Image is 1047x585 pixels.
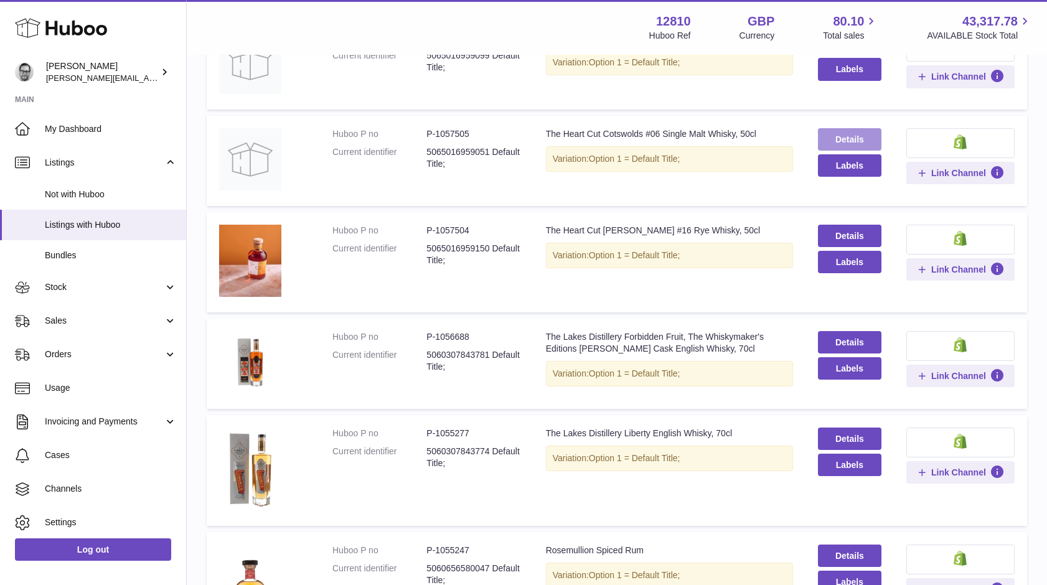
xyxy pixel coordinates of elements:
[45,315,164,327] span: Sales
[45,157,164,169] span: Listings
[219,32,281,94] img: The Heart Cut White Peak Wire Works #10 Whisky, 50cl
[818,128,881,151] a: Details
[954,434,967,449] img: shopify-small.png
[931,370,986,381] span: Link Channel
[906,65,1015,88] button: Link Channel
[931,264,986,275] span: Link Channel
[20,20,30,30] img: logo_orange.svg
[954,134,967,149] img: shopify-small.png
[332,331,426,343] dt: Huboo P no
[748,13,774,30] strong: GBP
[656,13,691,30] strong: 12810
[426,225,520,236] dd: P-1057504
[546,50,793,75] div: Variation:
[15,63,34,82] img: alex@digidistiller.com
[823,13,878,42] a: 80.10 Total sales
[818,58,881,80] button: Labels
[954,337,967,352] img: shopify-small.png
[426,446,520,469] dd: 5060307843774 Default Title;
[927,13,1032,42] a: 43,317.78 AVAILABLE Stock Total
[426,128,520,140] dd: P-1057505
[739,30,775,42] div: Currency
[589,453,680,463] span: Option 1 = Default Title;
[589,368,680,378] span: Option 1 = Default Title;
[45,449,177,461] span: Cases
[138,80,210,88] div: Keywords by Traffic
[332,428,426,439] dt: Huboo P no
[332,146,426,170] dt: Current identifier
[426,243,520,266] dd: 5065016959150 Default Title;
[823,30,878,42] span: Total sales
[649,30,691,42] div: Huboo Ref
[35,20,61,30] div: v 4.0.25
[589,570,680,580] span: Option 1 = Default Title;
[124,78,134,88] img: tab_keywords_by_traffic_grey.svg
[332,243,426,266] dt: Current identifier
[589,57,680,67] span: Option 1 = Default Title;
[546,428,793,439] div: The Lakes Distillery Liberty English Whisky, 70cl
[426,349,520,373] dd: 5060307843781 Default Title;
[46,73,250,83] span: [PERSON_NAME][EMAIL_ADDRESS][DOMAIN_NAME]
[332,446,426,469] dt: Current identifier
[906,162,1015,184] button: Link Channel
[818,428,881,450] a: Details
[906,258,1015,281] button: Link Channel
[45,281,164,293] span: Stock
[45,517,177,528] span: Settings
[546,331,793,355] div: The Lakes Distillery Forbidden Fruit, The Whiskymaker's Editions [PERSON_NAME] Cask English Whisk...
[45,189,177,200] span: Not with Huboo
[426,50,520,73] dd: 5065016959099 Default Title;
[45,349,164,360] span: Orders
[426,146,520,170] dd: 5065016959051 Default Title;
[962,13,1018,30] span: 43,317.78
[546,146,793,172] div: Variation:
[219,331,281,393] img: The Lakes Distillery Forbidden Fruit, The Whiskymaker's Editions Sherry Cask English Whisky, 70cl
[931,167,986,179] span: Link Channel
[20,32,30,42] img: website_grey.svg
[46,60,158,84] div: [PERSON_NAME]
[219,428,281,510] img: The Lakes Distillery Liberty English Whisky, 70cl
[546,361,793,386] div: Variation:
[589,250,680,260] span: Option 1 = Default Title;
[546,243,793,268] div: Variation:
[426,331,520,343] dd: P-1056688
[45,250,177,261] span: Bundles
[45,219,177,231] span: Listings with Huboo
[219,225,281,297] img: The Heart Cut Fielden #16 Rye Whisky, 50cl
[34,78,44,88] img: tab_domain_overview_orange.svg
[589,154,680,164] span: Option 1 = Default Title;
[332,545,426,556] dt: Huboo P no
[45,382,177,394] span: Usage
[546,545,793,556] div: Rosemullion Spiced Rum
[219,128,281,190] img: The Heart Cut Cotswolds #06 Single Malt Whisky, 50cl
[546,225,793,236] div: The Heart Cut [PERSON_NAME] #16 Rye Whisky, 50cl
[32,32,137,42] div: Domain: [DOMAIN_NAME]
[818,331,881,353] a: Details
[818,225,881,247] a: Details
[332,349,426,373] dt: Current identifier
[332,225,426,236] dt: Huboo P no
[426,428,520,439] dd: P-1055277
[927,30,1032,42] span: AVAILABLE Stock Total
[833,13,864,30] span: 80.10
[45,483,177,495] span: Channels
[45,416,164,428] span: Invoicing and Payments
[954,231,967,246] img: shopify-small.png
[954,551,967,566] img: shopify-small.png
[818,251,881,273] button: Labels
[818,545,881,567] a: Details
[546,446,793,471] div: Variation:
[931,467,986,478] span: Link Channel
[426,545,520,556] dd: P-1055247
[546,128,793,140] div: The Heart Cut Cotswolds #06 Single Malt Whisky, 50cl
[906,461,1015,484] button: Link Channel
[931,71,986,82] span: Link Channel
[906,365,1015,387] button: Link Channel
[818,454,881,476] button: Labels
[332,128,426,140] dt: Huboo P no
[332,50,426,73] dt: Current identifier
[15,538,171,561] a: Log out
[45,123,177,135] span: My Dashboard
[818,154,881,177] button: Labels
[818,357,881,380] button: Labels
